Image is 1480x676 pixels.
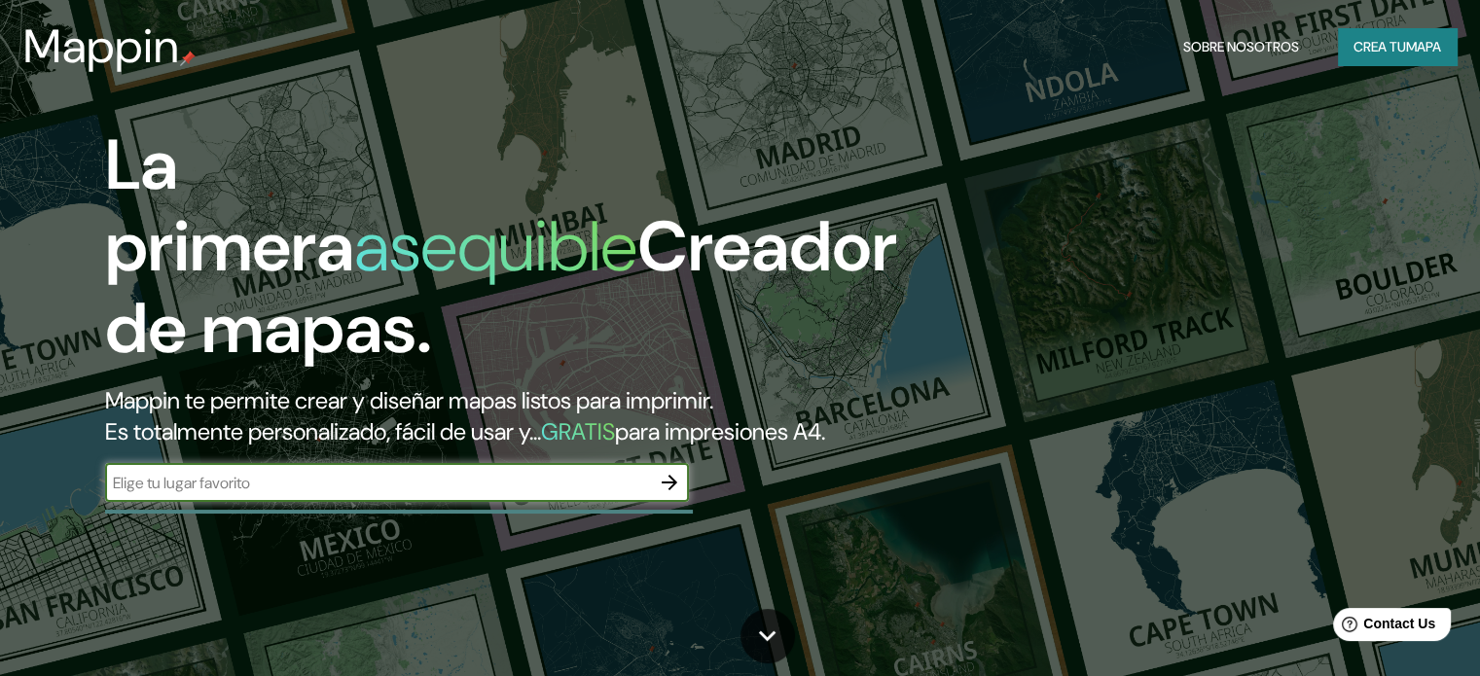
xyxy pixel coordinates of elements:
[105,120,354,292] font: La primera
[105,472,650,494] input: Elige tu lugar favorito
[615,416,825,446] font: para impresiones A4.
[1175,28,1307,65] button: Sobre nosotros
[541,416,615,446] font: GRATIS
[1338,28,1457,65] button: Crea tumapa
[23,16,180,77] font: Mappin
[105,416,541,446] font: Es totalmente personalizado, fácil de usar y...
[354,201,637,292] font: asequible
[105,201,897,374] font: Creador de mapas.
[1406,38,1441,55] font: mapa
[1183,38,1299,55] font: Sobre nosotros
[1354,38,1406,55] font: Crea tu
[180,51,196,66] img: pin de mapeo
[105,385,713,415] font: Mappin te permite crear y diseñar mapas listos para imprimir.
[1307,600,1459,655] iframe: Help widget launcher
